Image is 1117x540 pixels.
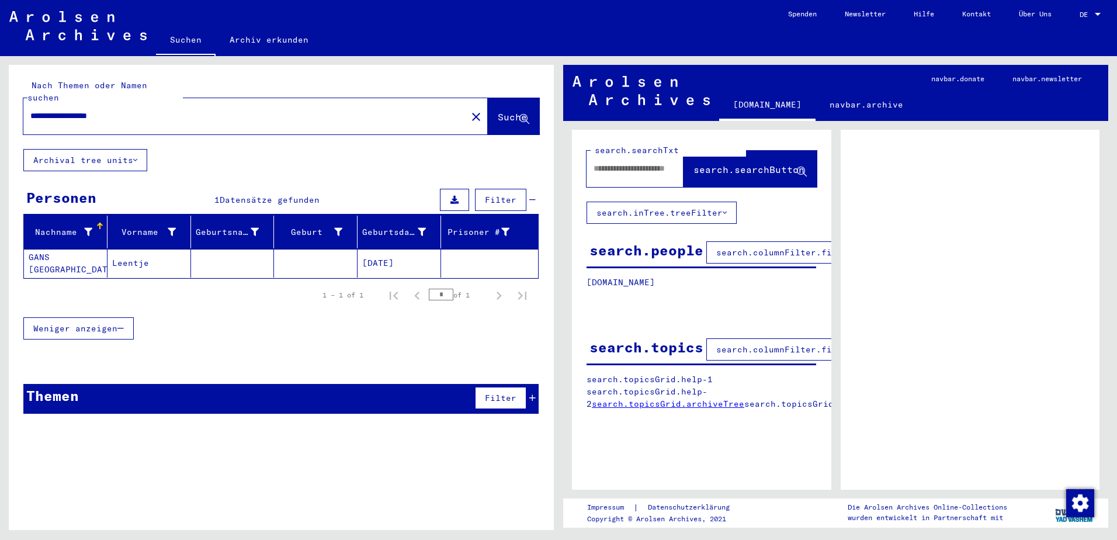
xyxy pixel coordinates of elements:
[27,80,147,103] mat-label: Nach Themen oder Namen suchen
[33,323,117,334] span: Weniger anzeigen
[706,241,862,264] button: search.columnFilter.filter
[24,249,107,278] mat-cell: GANS [GEOGRAPHIC_DATA]
[362,223,440,241] div: Geburtsdatum
[1066,489,1094,517] img: Zustimmung ändern
[26,187,96,208] div: Personen
[485,393,516,403] span: Filter
[998,65,1096,93] a: navbar.newsletter
[848,502,1007,513] p: Die Arolsen Archives Online-Collections
[511,283,534,307] button: Last page
[196,223,274,241] div: Geburtsname
[362,226,426,238] div: Geburtsdatum
[589,240,703,261] div: search.people
[23,317,134,340] button: Weniger anzeigen
[573,76,710,105] img: Arolsen_neg.svg
[917,65,998,93] a: navbar.donate
[26,385,79,406] div: Themen
[358,249,441,278] mat-cell: [DATE]
[719,91,816,121] a: [DOMAIN_NAME]
[405,283,429,307] button: Previous page
[322,290,363,300] div: 1 – 1 of 1
[485,195,516,205] span: Filter
[592,399,744,409] a: search.topicsGrid.archiveTree
[358,216,441,248] mat-header-cell: Geburtsdatum
[446,226,509,238] div: Prisoner #
[9,11,147,40] img: Arolsen_neg.svg
[587,202,737,224] button: search.inTree.treeFilter
[498,111,527,123] span: Suche
[475,189,526,211] button: Filter
[589,337,703,358] div: search.topics
[475,387,526,409] button: Filter
[587,501,744,514] div: |
[214,195,220,205] span: 1
[29,226,92,238] div: Nachname
[848,513,1007,523] p: wurden entwickelt in Partnerschaft mit
[816,91,917,119] a: navbar.archive
[1080,11,1092,19] span: DE
[488,98,539,134] button: Suche
[716,247,852,258] span: search.columnFilter.filter
[29,223,107,241] div: Nachname
[441,216,538,248] mat-header-cell: Prisoner #
[587,514,744,524] p: Copyright © Arolsen Archives, 2021
[693,164,804,175] span: search.searchButton
[107,216,191,248] mat-header-cell: Vorname
[639,501,744,514] a: Datenschutzerklärung
[587,501,633,514] a: Impressum
[469,110,483,124] mat-icon: close
[684,151,817,187] button: search.searchButton
[196,226,259,238] div: Geburtsname
[24,216,107,248] mat-header-cell: Nachname
[487,283,511,307] button: Next page
[706,338,862,361] button: search.columnFilter.filter
[446,223,524,241] div: Prisoner #
[279,226,342,238] div: Geburt‏
[274,216,358,248] mat-header-cell: Geburt‏
[464,105,488,128] button: Clear
[112,226,176,238] div: Vorname
[716,344,852,355] span: search.columnFilter.filter
[112,223,190,241] div: Vorname
[107,249,191,278] mat-cell: Leentje
[382,283,405,307] button: First page
[279,223,357,241] div: Geburt‏
[220,195,320,205] span: Datensätze gefunden
[595,145,679,155] mat-label: search.searchTxt
[216,26,322,54] a: Archiv erkunden
[191,216,275,248] mat-header-cell: Geburtsname
[156,26,216,56] a: Suchen
[587,373,817,410] p: search.topicsGrid.help-1 search.topicsGrid.help-2 search.topicsGrid.manually.
[23,149,147,171] button: Archival tree units
[429,289,487,300] div: of 1
[1053,498,1097,527] img: yv_logo.png
[587,276,816,289] p: [DOMAIN_NAME]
